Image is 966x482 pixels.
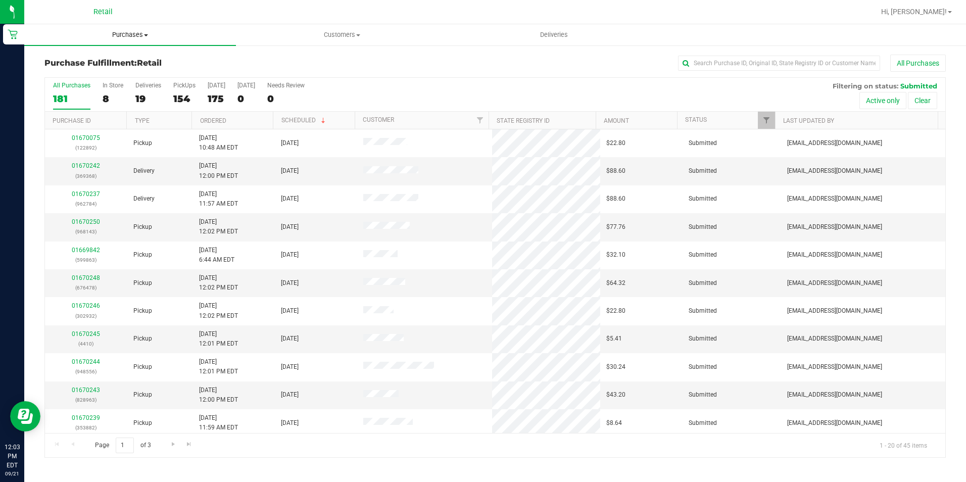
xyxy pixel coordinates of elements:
span: [EMAIL_ADDRESS][DOMAIN_NAME] [787,166,882,176]
span: Hi, [PERSON_NAME]! [881,8,947,16]
span: Deliveries [526,30,582,39]
span: [DATE] [281,334,299,344]
span: Pickup [133,334,152,344]
p: (369368) [51,171,121,181]
a: 01670239 [72,414,100,421]
span: $64.32 [606,278,625,288]
iframe: Resource center [10,401,40,431]
a: 01670075 [72,134,100,141]
a: 01670237 [72,190,100,198]
span: $43.20 [606,390,625,400]
span: 1 - 20 of 45 items [872,438,935,453]
span: Submitted [689,222,717,232]
span: Pickup [133,250,152,260]
a: Go to the last page [182,438,197,451]
span: [DATE] [281,278,299,288]
span: [EMAIL_ADDRESS][DOMAIN_NAME] [787,250,882,260]
span: Submitted [689,362,717,372]
div: 175 [208,93,225,105]
span: [DATE] [281,250,299,260]
p: (676478) [51,283,121,293]
span: Submitted [689,334,717,344]
a: Filter [472,112,489,129]
span: Retail [137,58,162,68]
div: [DATE] [237,82,255,89]
span: [DATE] 11:59 AM EDT [199,413,238,432]
a: 01670242 [72,162,100,169]
div: [DATE] [208,82,225,89]
div: 0 [237,93,255,105]
span: $88.60 [606,194,625,204]
p: (968143) [51,227,121,236]
inline-svg: Retail [8,29,18,39]
span: $30.24 [606,362,625,372]
div: In Store [103,82,123,89]
span: Pickup [133,306,152,316]
span: $77.76 [606,222,625,232]
p: (828963) [51,395,121,405]
a: 01670248 [72,274,100,281]
a: 01669842 [72,247,100,254]
a: Last Updated By [783,117,834,124]
div: PickUps [173,82,196,89]
button: Active only [859,92,906,109]
div: 0 [267,93,305,105]
span: [EMAIL_ADDRESS][DOMAIN_NAME] [787,418,882,428]
span: $5.41 [606,334,622,344]
p: (122892) [51,143,121,153]
div: 8 [103,93,123,105]
span: Pickup [133,138,152,148]
h3: Purchase Fulfillment: [44,59,345,68]
span: [DATE] [281,362,299,372]
a: 01670244 [72,358,100,365]
span: $32.10 [606,250,625,260]
span: Submitted [689,278,717,288]
span: Pickup [133,222,152,232]
a: Customers [236,24,448,45]
a: 01670250 [72,218,100,225]
span: Pickup [133,418,152,428]
a: Ordered [200,117,226,124]
p: (599863) [51,255,121,265]
span: [DATE] 6:44 AM EDT [199,246,234,265]
button: All Purchases [890,55,946,72]
span: [DATE] 11:57 AM EDT [199,189,238,209]
span: Pickup [133,362,152,372]
span: $22.80 [606,138,625,148]
input: 1 [116,438,134,453]
span: [EMAIL_ADDRESS][DOMAIN_NAME] [787,362,882,372]
span: [DATE] [281,222,299,232]
a: Customer [363,116,394,123]
span: Delivery [133,194,155,204]
span: Submitted [900,82,937,90]
span: [DATE] 12:02 PM EDT [199,301,238,320]
input: Search Purchase ID, Original ID, State Registry ID or Customer Name... [678,56,880,71]
div: 181 [53,93,90,105]
button: Clear [908,92,937,109]
span: $8.64 [606,418,622,428]
span: Submitted [689,390,717,400]
span: [DATE] 12:02 PM EDT [199,273,238,293]
span: Delivery [133,166,155,176]
span: $22.80 [606,306,625,316]
span: Retail [93,8,113,16]
div: All Purchases [53,82,90,89]
span: [DATE] 12:00 PM EDT [199,161,238,180]
div: 19 [135,93,161,105]
a: Purchase ID [53,117,91,124]
span: Submitted [689,194,717,204]
span: Purchases [24,30,236,39]
span: Submitted [689,306,717,316]
div: 154 [173,93,196,105]
div: Deliveries [135,82,161,89]
span: [DATE] [281,194,299,204]
span: Customers [236,30,447,39]
span: Submitted [689,250,717,260]
a: State Registry ID [497,117,550,124]
span: Page of 3 [86,438,159,453]
span: [EMAIL_ADDRESS][DOMAIN_NAME] [787,194,882,204]
span: [DATE] 12:01 PM EDT [199,357,238,376]
a: 01670243 [72,387,100,394]
span: [DATE] 10:48 AM EDT [199,133,238,153]
a: Deliveries [448,24,660,45]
